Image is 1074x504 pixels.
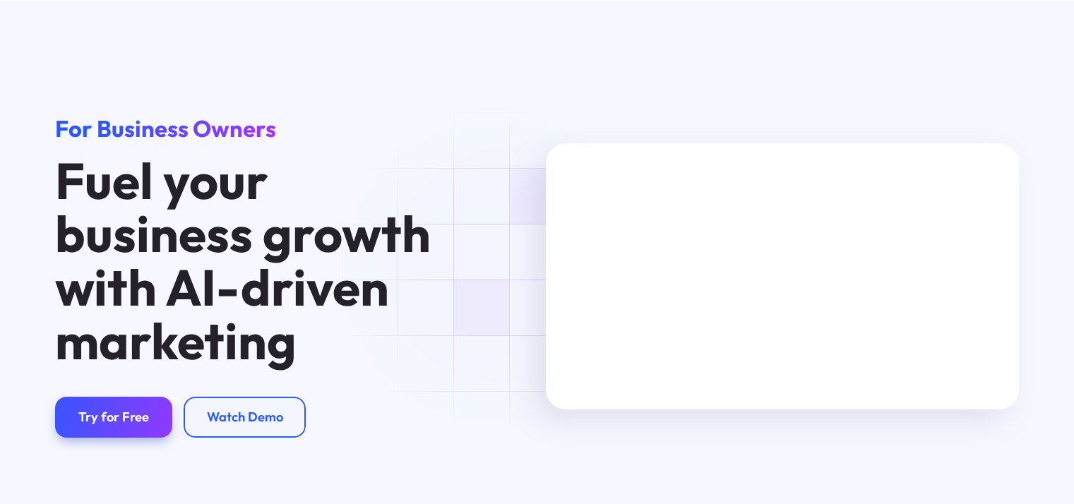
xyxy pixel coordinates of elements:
[55,114,276,143] span: For Business Owners
[546,143,1019,409] iframe: KeywordSearch Homepage Welcome
[55,155,470,368] h1: Fuel your business growth with AI-driven marketing
[78,409,149,426] div: Try for Free
[207,409,283,426] div: Watch Demo
[55,397,172,437] a: Try for Free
